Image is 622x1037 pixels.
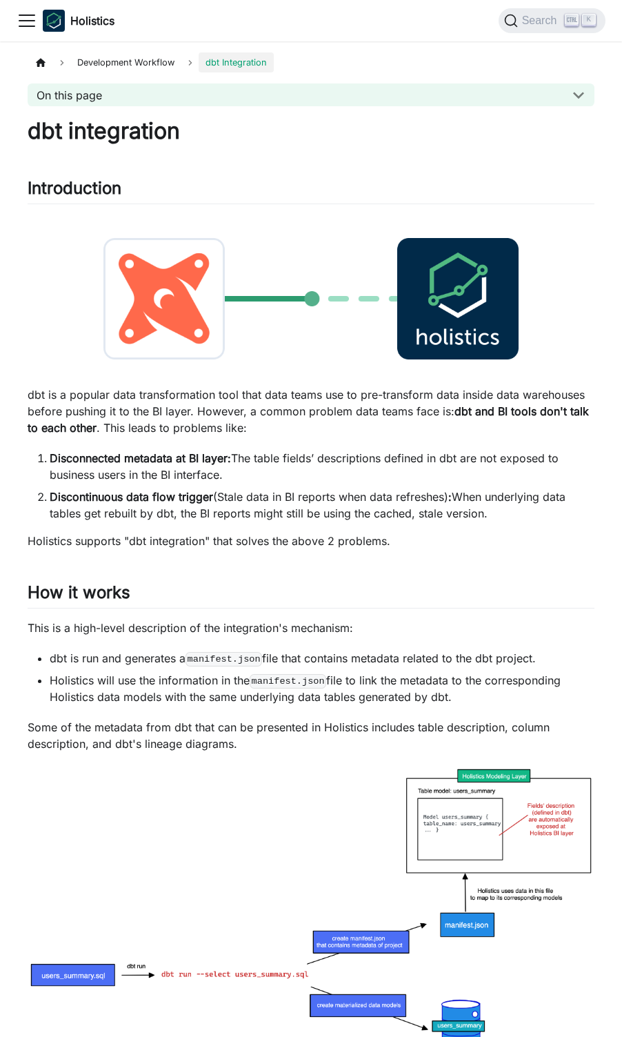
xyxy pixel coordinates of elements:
[28,52,54,72] a: Home page
[50,451,231,465] strong: Disconnected metadata at BI layer:
[28,83,594,106] button: On this page
[28,386,594,436] p: dbt is a popular data transformation tool that data teams use to pre-transform data inside data w...
[28,620,594,636] p: This is a high-level description of the integration's mechanism:
[28,52,594,72] nav: Breadcrumbs
[499,8,605,33] button: Search (Ctrl+K)
[199,52,274,72] span: dbt Integration
[185,652,262,666] code: manifest.json
[50,650,594,666] li: dbt is run and generates a file that contains metadata related to the dbt project.
[518,14,565,27] span: Search
[70,12,114,29] b: Holistics
[43,10,65,32] img: Holistics
[70,52,181,72] span: Development Workflow
[50,672,594,705] li: Holistics will use the information in the file to link the metadata to the corresponding Holistic...
[28,215,594,382] img: dbt-to-holistics
[582,14,596,26] kbd: K
[28,719,594,752] p: Some of the metadata from dbt that can be presented in Holistics includes table description, colu...
[28,533,594,549] p: Holistics supports "dbt integration" that solves the above 2 problems.
[28,178,594,204] h2: Introduction
[50,490,213,504] strong: Discontinuous data flow trigger
[50,450,594,483] li: The table fields’ descriptions defined in dbt are not exposed to business users in the BI interface.
[28,117,594,145] h1: dbt integration
[448,490,452,504] strong: :
[250,674,326,688] code: manifest.json
[28,582,594,609] h2: How it works
[17,10,37,31] button: Toggle navigation bar
[43,10,114,32] a: HolisticsHolistics
[50,488,594,522] li: (Stale data in BI reports when data refreshes) When underlying data tables get rebuilt by dbt, th...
